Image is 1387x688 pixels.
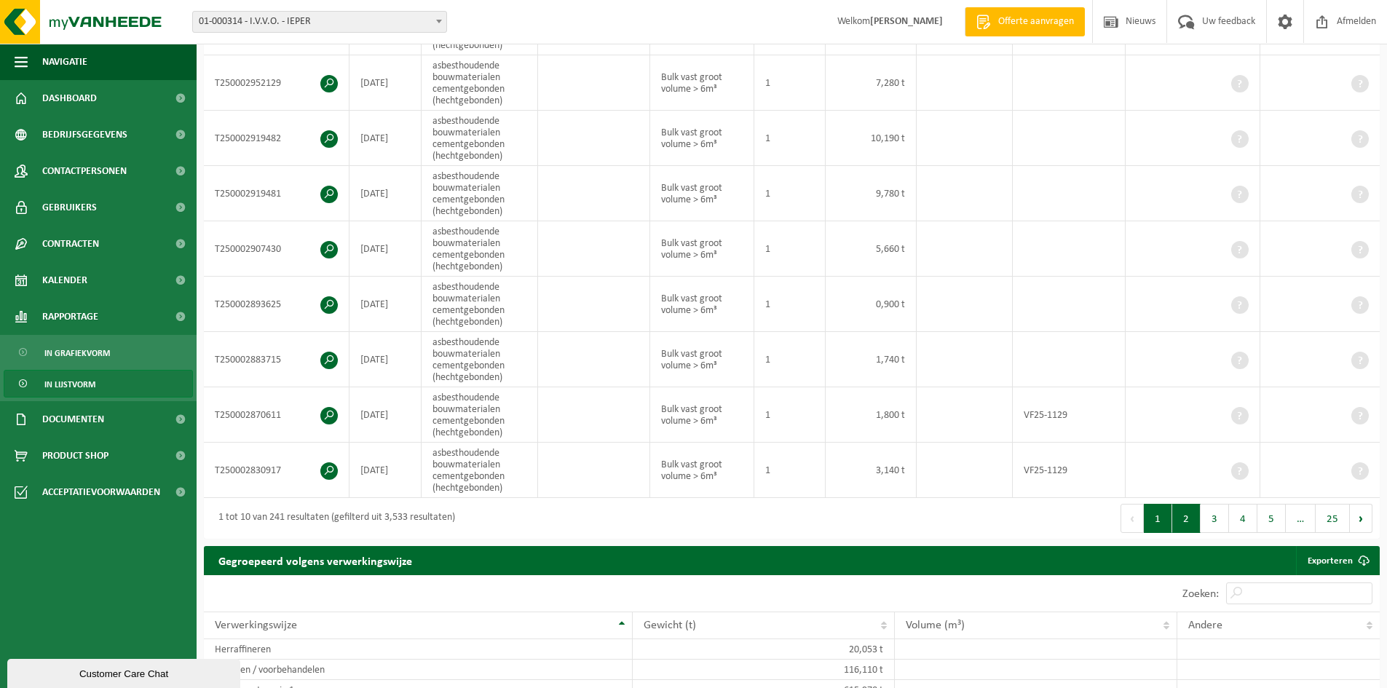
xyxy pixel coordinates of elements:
[754,387,826,443] td: 1
[204,660,633,680] td: Sorteren / voorbehandelen
[1013,443,1125,498] td: VF25-1129
[965,7,1085,36] a: Offerte aanvragen
[1350,504,1372,533] button: Next
[422,387,538,443] td: asbesthoudende bouwmaterialen cementgebonden (hechtgebonden)
[211,505,455,531] div: 1 tot 10 van 241 resultaten (gefilterd uit 3,533 resultaten)
[826,55,917,111] td: 7,280 t
[826,443,917,498] td: 3,140 t
[349,221,422,277] td: [DATE]
[422,277,538,332] td: asbesthoudende bouwmaterialen cementgebonden (hechtgebonden)
[349,111,422,166] td: [DATE]
[422,332,538,387] td: asbesthoudende bouwmaterialen cementgebonden (hechtgebonden)
[754,332,826,387] td: 1
[42,226,99,262] span: Contracten
[349,332,422,387] td: [DATE]
[7,656,243,688] iframe: chat widget
[422,221,538,277] td: asbesthoudende bouwmaterialen cementgebonden (hechtgebonden)
[650,111,754,166] td: Bulk vast groot volume > 6m³
[42,153,127,189] span: Contactpersonen
[1201,504,1229,533] button: 3
[349,166,422,221] td: [DATE]
[204,443,349,498] td: T250002830917
[4,339,193,366] a: In grafiekvorm
[44,371,95,398] span: In lijstvorm
[204,639,633,660] td: Herraffineren
[215,620,297,631] span: Verwerkingswijze
[1316,504,1350,533] button: 25
[422,111,538,166] td: asbesthoudende bouwmaterialen cementgebonden (hechtgebonden)
[826,166,917,221] td: 9,780 t
[650,166,754,221] td: Bulk vast groot volume > 6m³
[650,387,754,443] td: Bulk vast groot volume > 6m³
[754,277,826,332] td: 1
[42,298,98,335] span: Rapportage
[204,277,349,332] td: T250002893625
[204,166,349,221] td: T250002919481
[204,55,349,111] td: T250002952129
[1144,504,1172,533] button: 1
[193,12,446,32] span: 01-000314 - I.V.V.O. - IEPER
[42,189,97,226] span: Gebruikers
[204,332,349,387] td: T250002883715
[1013,387,1125,443] td: VF25-1129
[204,387,349,443] td: T250002870611
[42,474,160,510] span: Acceptatievoorwaarden
[826,332,917,387] td: 1,740 t
[1257,504,1286,533] button: 5
[906,620,965,631] span: Volume (m³)
[1172,504,1201,533] button: 2
[349,443,422,498] td: [DATE]
[42,401,104,438] span: Documenten
[1182,588,1219,600] label: Zoeken:
[1229,504,1257,533] button: 4
[633,639,895,660] td: 20,053 t
[995,15,1078,29] span: Offerte aanvragen
[650,443,754,498] td: Bulk vast groot volume > 6m³
[42,44,87,80] span: Navigatie
[826,387,917,443] td: 1,800 t
[204,111,349,166] td: T250002919482
[1286,504,1316,533] span: …
[44,339,110,367] span: In grafiekvorm
[1188,620,1222,631] span: Andere
[826,111,917,166] td: 10,190 t
[204,546,427,574] h2: Gegroepeerd volgens verwerkingswijze
[754,166,826,221] td: 1
[422,166,538,221] td: asbesthoudende bouwmaterialen cementgebonden (hechtgebonden)
[349,55,422,111] td: [DATE]
[650,277,754,332] td: Bulk vast groot volume > 6m³
[349,277,422,332] td: [DATE]
[42,80,97,116] span: Dashboard
[1121,504,1144,533] button: Previous
[754,111,826,166] td: 1
[650,55,754,111] td: Bulk vast groot volume > 6m³
[204,221,349,277] td: T250002907430
[4,370,193,398] a: In lijstvorm
[42,438,108,474] span: Product Shop
[650,221,754,277] td: Bulk vast groot volume > 6m³
[633,660,895,680] td: 116,110 t
[870,16,943,27] strong: [PERSON_NAME]
[422,55,538,111] td: asbesthoudende bouwmaterialen cementgebonden (hechtgebonden)
[826,277,917,332] td: 0,900 t
[42,262,87,298] span: Kalender
[192,11,447,33] span: 01-000314 - I.V.V.O. - IEPER
[349,387,422,443] td: [DATE]
[42,116,127,153] span: Bedrijfsgegevens
[650,332,754,387] td: Bulk vast groot volume > 6m³
[422,443,538,498] td: asbesthoudende bouwmaterialen cementgebonden (hechtgebonden)
[1296,546,1378,575] a: Exporteren
[644,620,696,631] span: Gewicht (t)
[754,443,826,498] td: 1
[826,221,917,277] td: 5,660 t
[754,55,826,111] td: 1
[754,221,826,277] td: 1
